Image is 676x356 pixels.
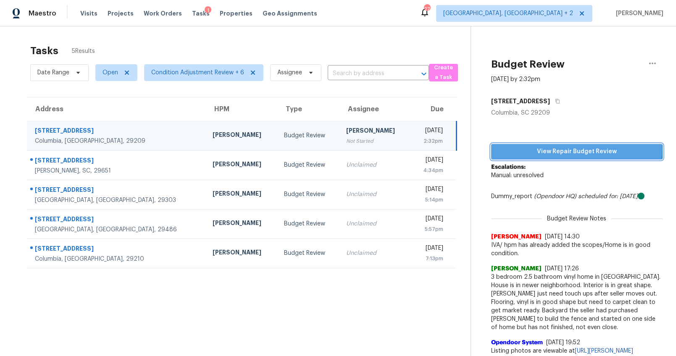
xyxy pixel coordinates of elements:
[284,220,333,228] div: Budget Review
[284,249,333,257] div: Budget Review
[263,9,317,18] span: Geo Assignments
[491,192,663,201] div: Dummy_report
[491,338,543,347] span: Opendoor System
[346,190,404,199] div: Unclaimed
[418,185,444,196] div: [DATE]
[328,67,405,80] input: Search by address
[418,254,444,263] div: 7:13pm
[491,173,544,178] span: Manual: unresolved
[213,248,270,259] div: [PERSON_NAME]
[433,63,453,82] span: Create a Task
[418,156,444,166] div: [DATE]
[35,186,199,196] div: [STREET_ADDRESS]
[418,215,444,225] div: [DATE]
[578,194,638,199] i: scheduled for: [DATE]
[491,60,565,68] h2: Budget Review
[491,75,540,84] div: [DATE] by 2:32pm
[220,9,253,18] span: Properties
[491,164,526,170] b: Escalations:
[429,64,458,81] button: Create a Task
[35,255,199,263] div: Columbia, [GEOGRAPHIC_DATA], 29210
[103,68,118,77] span: Open
[498,147,656,157] span: View Repair Budget Review
[192,10,210,16] span: Tasks
[35,225,199,234] div: [GEOGRAPHIC_DATA], [GEOGRAPHIC_DATA], 29486
[424,5,430,13] div: 27
[144,9,182,18] span: Work Orders
[151,68,244,77] span: Condition Adjustment Review + 6
[418,244,444,254] div: [DATE]
[346,137,404,145] div: Not Started
[213,219,270,229] div: [PERSON_NAME]
[29,9,56,18] span: Maestro
[346,161,404,169] div: Unclaimed
[550,94,561,109] button: Copy Address
[542,215,611,223] span: Budget Review Notes
[613,9,663,18] span: [PERSON_NAME]
[546,340,580,346] span: [DATE] 19:52
[346,220,404,228] div: Unclaimed
[545,234,580,240] span: [DATE] 14:30
[108,9,134,18] span: Projects
[30,47,58,55] h2: Tasks
[35,126,199,137] div: [STREET_ADDRESS]
[213,189,270,200] div: [PERSON_NAME]
[35,156,199,167] div: [STREET_ADDRESS]
[284,190,333,199] div: Budget Review
[491,264,542,273] span: [PERSON_NAME]
[418,225,444,233] div: 5:57pm
[205,6,211,15] div: 1
[35,215,199,225] div: [STREET_ADDRESS]
[491,97,550,105] h5: [STREET_ADDRESS]
[72,47,95,55] span: 5 Results
[277,97,340,121] th: Type
[418,68,430,80] button: Open
[213,131,270,141] div: [PERSON_NAME]
[80,9,97,18] span: Visits
[491,233,542,241] span: [PERSON_NAME]
[284,131,333,140] div: Budget Review
[213,160,270,170] div: [PERSON_NAME]
[418,137,443,145] div: 2:32pm
[545,266,579,272] span: [DATE] 17:26
[346,249,404,257] div: Unclaimed
[37,68,69,77] span: Date Range
[443,9,573,18] span: [GEOGRAPHIC_DATA], [GEOGRAPHIC_DATA] + 2
[418,196,444,204] div: 5:14pm
[277,68,302,77] span: Assignee
[418,166,444,175] div: 4:34pm
[491,241,663,258] span: IVA/ hpm has already added the scopes/Home is in good condition.
[346,126,404,137] div: [PERSON_NAME]
[491,109,663,117] div: Columbia, SC 29209
[35,167,199,175] div: [PERSON_NAME], SC, 29651
[534,194,576,199] i: (Opendoor HQ)
[35,244,199,255] div: [STREET_ADDRESS]
[35,137,199,145] div: Columbia, [GEOGRAPHIC_DATA], 29209
[491,144,663,160] button: View Repair Budget Review
[339,97,410,121] th: Assignee
[27,97,206,121] th: Address
[206,97,277,121] th: HPM
[411,97,457,121] th: Due
[35,196,199,204] div: [GEOGRAPHIC_DATA], [GEOGRAPHIC_DATA], 29303
[418,126,443,137] div: [DATE]
[284,161,333,169] div: Budget Review
[491,273,663,332] span: 3 bedroom 2.5 bathroom vinyl home in [GEOGRAPHIC_DATA]. House is in newer neighborhood. Interior ...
